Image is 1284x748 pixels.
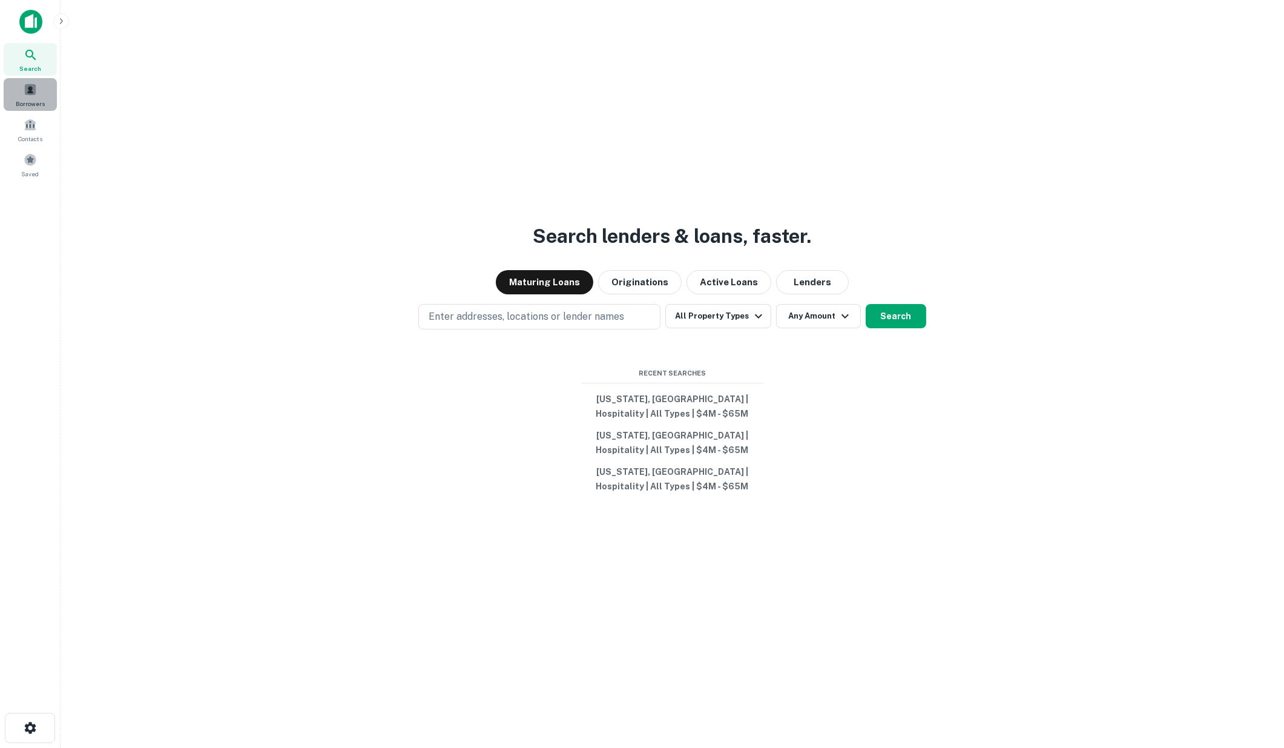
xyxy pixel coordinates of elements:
[19,64,41,73] span: Search
[582,368,763,379] span: Recent Searches
[582,461,763,497] button: [US_STATE], [GEOGRAPHIC_DATA] | Hospitality | All Types | $4M - $65M
[16,99,45,108] span: Borrowers
[4,43,57,76] a: Search
[665,304,771,328] button: All Property Types
[4,113,57,146] a: Contacts
[582,388,763,425] button: [US_STATE], [GEOGRAPHIC_DATA] | Hospitality | All Types | $4M - $65M
[686,270,771,294] button: Active Loans
[1223,612,1284,670] iframe: Chat Widget
[776,304,861,328] button: Any Amount
[776,270,849,294] button: Lenders
[582,425,763,461] button: [US_STATE], [GEOGRAPHIC_DATA] | Hospitality | All Types | $4M - $65M
[866,304,926,328] button: Search
[19,10,42,34] img: capitalize-icon.png
[533,222,812,251] h3: Search lenders & loans, faster.
[4,78,57,111] a: Borrowers
[418,304,660,329] button: Enter addresses, locations or lender names
[598,270,682,294] button: Originations
[18,134,42,144] span: Contacts
[429,309,624,324] p: Enter addresses, locations or lender names
[22,169,39,179] span: Saved
[4,148,57,181] a: Saved
[496,270,593,294] button: Maturing Loans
